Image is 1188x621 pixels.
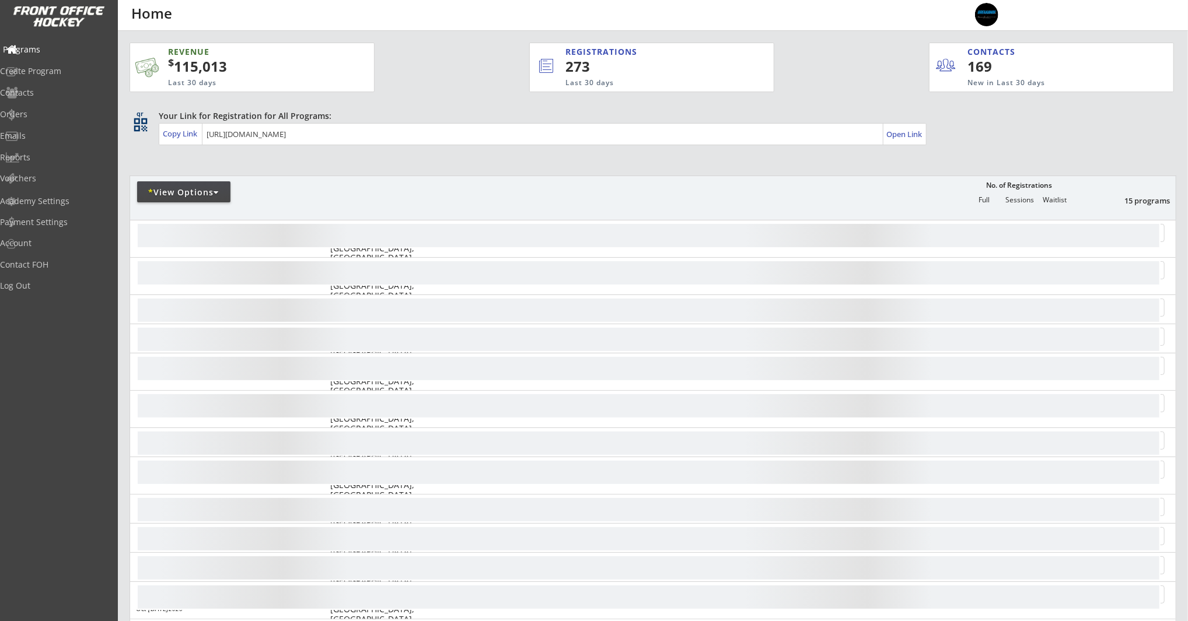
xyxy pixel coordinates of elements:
[168,78,317,88] div: Last 30 days
[967,57,1039,76] div: 169
[136,605,315,612] div: Oct [DATE]
[132,116,149,134] button: qr_code
[3,45,108,54] div: Programs
[133,110,147,118] div: qr
[983,181,1056,190] div: No. of Registrations
[565,46,720,58] div: REGISTRATIONS
[159,110,1140,122] div: Your Link for Registration for All Programs:
[967,196,1002,204] div: Full
[967,78,1119,88] div: New in Last 30 days
[967,46,1021,58] div: CONTACTS
[1002,196,1037,204] div: Sessions
[168,57,337,76] div: 115,013
[886,129,923,139] div: Open Link
[163,128,200,139] div: Copy Link
[168,55,174,69] sup: $
[886,126,923,142] a: Open Link
[1037,196,1072,204] div: Waitlist
[1109,195,1170,206] div: 15 programs
[168,46,317,58] div: REVENUE
[565,78,726,88] div: Last 30 days
[137,187,230,198] div: View Options
[565,57,735,76] div: 273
